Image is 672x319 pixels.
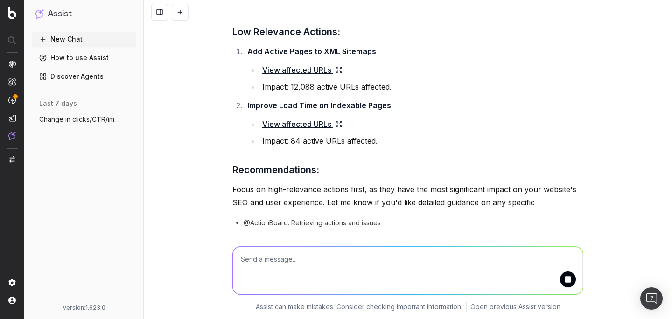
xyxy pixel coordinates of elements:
p: Focus on high-relevance actions first, as they have the most significant impact on your website's... [232,183,583,209]
span: last 7 days [39,99,77,108]
a: View affected URLs [262,118,343,131]
img: Assist [35,9,44,18]
a: How to use Assist [32,50,136,65]
strong: Improve Load Time on Indexable Pages [247,101,391,110]
img: Activation [8,96,16,104]
span: Change in clicks/CTR/impressions over la [39,115,121,124]
img: Setting [8,279,16,286]
button: Change in clicks/CTR/impressions over la [32,112,136,127]
a: Open previous Assist version [470,302,560,312]
img: Botify logo [8,7,16,19]
li: Impact: 84 active URLs affected. [259,134,583,147]
img: Studio [8,114,16,122]
div: version: 1.623.0 [35,304,133,312]
img: Analytics [8,60,16,68]
img: Switch project [9,156,15,163]
img: Assist [8,132,16,140]
h3: Low Relevance Actions: [232,24,583,39]
strong: Add Active Pages to XML Sitemaps [247,47,376,56]
a: Discover Agents [32,69,136,84]
h1: Assist [48,7,72,21]
h3: Recommendations: [232,162,583,177]
span: @ActionBoard: Retrieving actions and issues [244,218,381,228]
div: Open Intercom Messenger [640,287,663,310]
p: Assist can make mistakes. Consider checking important information. [256,302,462,312]
li: Impact: 12,088 active URLs affected. [259,80,583,93]
button: New Chat [32,32,136,47]
button: Assist [35,7,133,21]
img: Intelligence [8,78,16,86]
a: View affected URLs [262,63,343,76]
img: My account [8,297,16,304]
